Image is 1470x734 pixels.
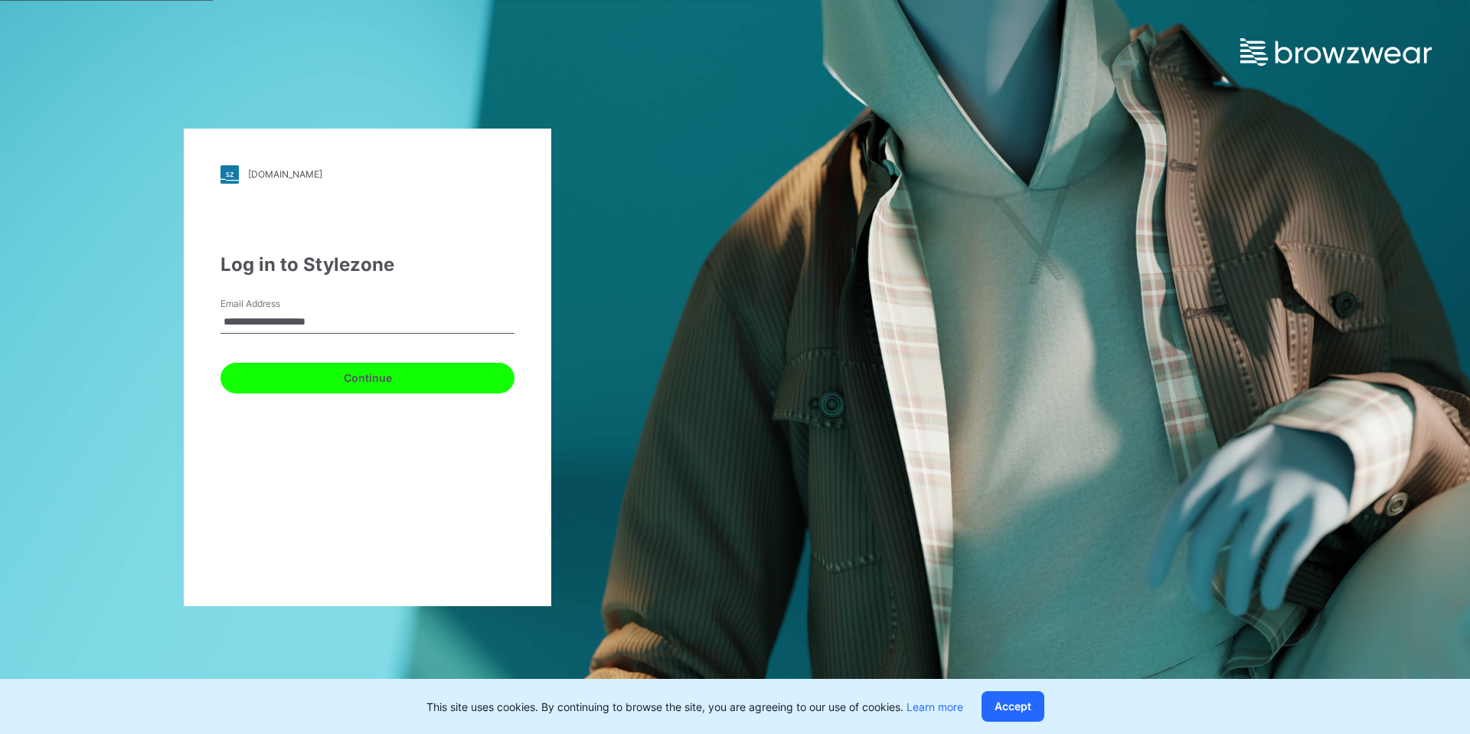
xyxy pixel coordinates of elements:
[220,251,514,279] div: Log in to Stylezone
[426,699,963,715] p: This site uses cookies. By continuing to browse the site, you are agreeing to our use of cookies.
[248,168,322,180] div: [DOMAIN_NAME]
[906,700,963,713] a: Learn more
[220,165,514,184] a: [DOMAIN_NAME]
[1240,38,1432,66] img: browzwear-logo.e42bd6dac1945053ebaf764b6aa21510.svg
[982,691,1044,722] button: Accept
[220,297,328,311] label: Email Address
[220,165,239,184] img: stylezone-logo.562084cfcfab977791bfbf7441f1a819.svg
[220,363,514,393] button: Continue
